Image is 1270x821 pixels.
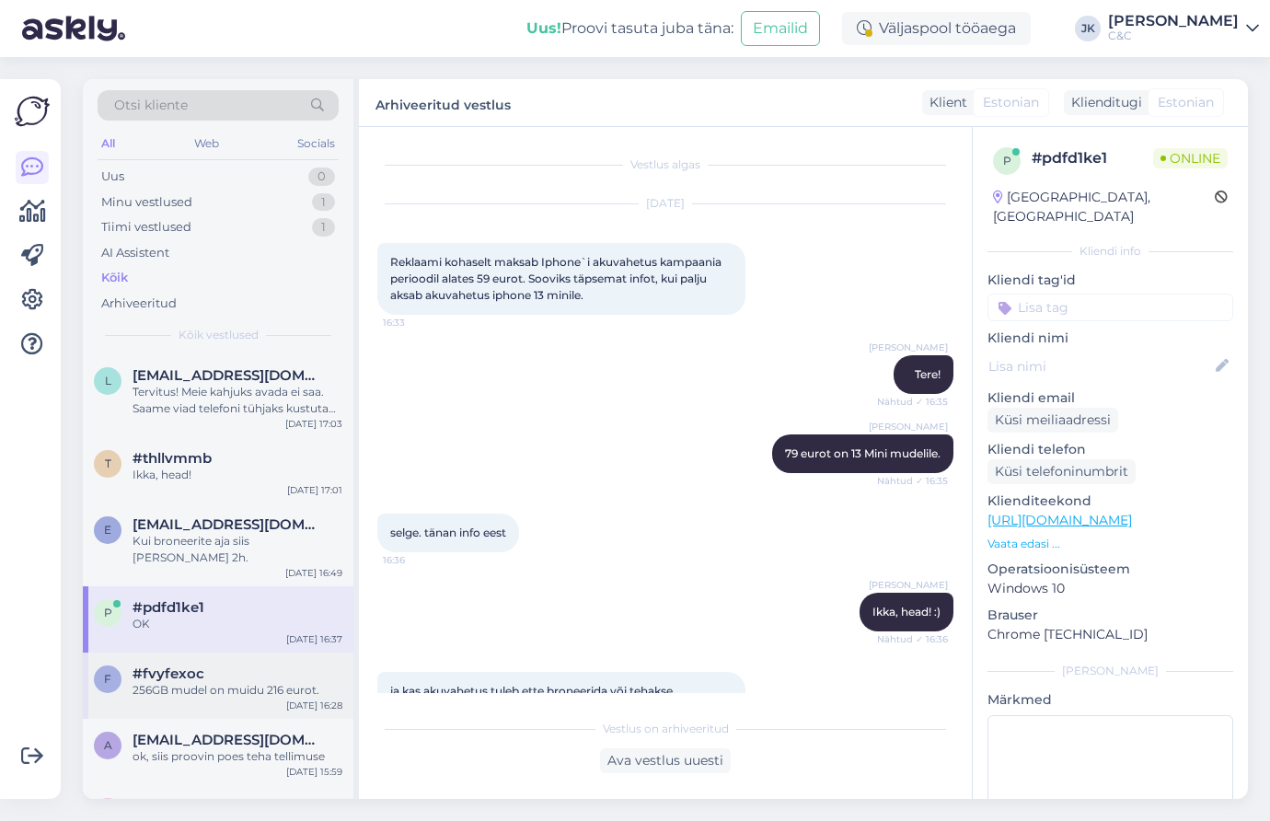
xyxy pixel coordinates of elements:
div: Vestlus algas [377,156,953,173]
span: Estonian [983,93,1039,112]
span: Tere! [915,367,941,381]
b: Uus! [526,19,561,37]
p: Operatsioonisüsteem [987,560,1233,579]
input: Lisa tag [987,294,1233,321]
span: selge. tänan info eest [390,526,506,539]
input: Lisa nimi [988,356,1212,376]
p: Chrome [TECHNICAL_ID] [987,625,1233,644]
img: Askly Logo [15,94,50,129]
div: Uus [101,168,124,186]
div: C&C [1108,29,1239,43]
span: 79 eurot on 13 Mini mudelile. [785,446,941,460]
div: # pdfd1ke1 [1032,147,1153,169]
div: Küsi meiliaadressi [987,408,1118,433]
div: Klienditugi [1064,93,1142,112]
div: [PERSON_NAME] [1108,14,1239,29]
label: Arhiveeritud vestlus [375,90,511,115]
span: Nähtud ✓ 16:35 [877,395,948,409]
span: Online [1153,148,1228,168]
p: Brauser [987,606,1233,625]
button: Emailid [741,11,820,46]
span: Otsi kliente [114,96,188,115]
p: Märkmed [987,690,1233,710]
div: Klient [922,93,967,112]
div: JK [1075,16,1101,41]
div: AI Assistent [101,244,169,262]
div: Ava vestlus uuesti [600,748,731,773]
span: e [104,523,111,537]
span: ja kas akuvahetus tuleb ette broneerida või tehakse [PERSON_NAME] ootetööna [390,684,675,714]
div: [PERSON_NAME] [987,663,1233,679]
div: All [98,132,119,156]
a: [URL][DOMAIN_NAME] [987,512,1132,528]
span: Reklaami kohaselt maksab Iphone`i akuvahetus kampaania perioodil alates 59 eurot. Sooviks täpsema... [390,255,724,302]
span: Kõik vestlused [179,327,259,343]
span: arviluts1@gmail.com [133,732,324,748]
span: f [104,672,111,686]
span: a [104,738,112,752]
div: Minu vestlused [101,193,192,212]
a: [PERSON_NAME]C&C [1108,14,1259,43]
div: [DATE] 17:03 [285,417,342,431]
p: Kliendi tag'id [987,271,1233,290]
span: Nähtud ✓ 16:36 [877,632,948,646]
div: 1 [312,218,335,237]
p: Klienditeekond [987,491,1233,511]
span: Nähtud ✓ 16:35 [877,474,948,488]
div: Proovi tasuta juba täna: [526,17,733,40]
span: ekaterinasedyseva@gmail.com [133,516,324,533]
div: Tiimi vestlused [101,218,191,237]
div: ok, siis proovin poes teha tellimuse [133,748,342,765]
span: l [105,374,111,387]
span: #pdfd1ke1 [133,599,204,616]
div: Tervitus! Meie kahjuks avada ei saa. Saame viad telefoni tühjaks kustutada ning sellisel juhul te... [133,384,342,417]
span: p [104,606,112,619]
span: Ikka, head! :) [872,605,941,619]
span: 16:36 [383,553,452,567]
div: 1 [312,193,335,212]
span: t [105,457,111,470]
div: [DATE] [377,195,953,212]
span: #thllvmmb [133,450,212,467]
span: p [1003,154,1011,168]
div: Arhiveeritud [101,295,177,313]
span: [PERSON_NAME] [869,341,948,354]
div: Kliendi info [987,243,1233,260]
span: [PERSON_NAME] [869,420,948,434]
span: 16:33 [383,316,452,330]
div: [GEOGRAPHIC_DATA], [GEOGRAPHIC_DATA] [993,188,1215,226]
span: [PERSON_NAME] [869,578,948,592]
span: #fvyfexoc [133,665,204,682]
span: #mpaqz13i [133,798,209,815]
div: [DATE] 15:59 [286,765,342,779]
div: [DATE] 16:37 [286,632,342,646]
p: Kliendi nimi [987,329,1233,348]
div: [DATE] 16:49 [285,566,342,580]
div: [DATE] 17:01 [287,483,342,497]
div: [DATE] 16:28 [286,699,342,712]
p: Kliendi telefon [987,440,1233,459]
div: Socials [294,132,339,156]
div: Kõik [101,269,128,287]
p: Vaata edasi ... [987,536,1233,552]
div: 256GB mudel on muidu 216 eurot. [133,682,342,699]
div: 0 [308,168,335,186]
span: Vestlus on arhiveeritud [603,721,729,737]
div: OK [133,616,342,632]
div: Küsi telefoninumbrit [987,459,1136,484]
div: Web [190,132,223,156]
div: Väljaspool tööaega [842,12,1031,45]
p: Kliendi email [987,388,1233,408]
span: lauraroostalu@gmail.com [133,367,324,384]
div: Kui broneerite aja siis [PERSON_NAME] 2h. [133,533,342,566]
div: Ikka, head! [133,467,342,483]
p: Windows 10 [987,579,1233,598]
span: Estonian [1158,93,1214,112]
